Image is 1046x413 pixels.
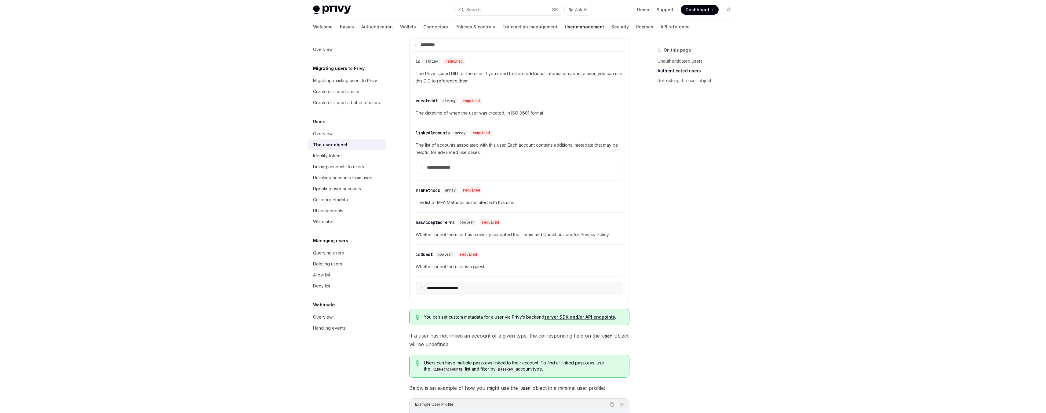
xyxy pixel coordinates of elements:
span: Whether or not the user has explicitly accepted the Terms and Conditions and/or Privacy Policy [416,231,623,238]
a: Handling events [308,323,386,334]
div: isGuest [416,251,433,258]
div: required [443,58,465,64]
h5: Managing users [313,237,348,244]
button: Copy the contents from the code block [608,400,616,408]
div: Updating user accounts [313,185,361,192]
span: array [455,130,465,135]
a: API reference [661,20,690,34]
a: Custom metadata [308,194,386,205]
div: required [470,130,492,136]
span: If a user has not linked an account of a given type, the corresponding field on the object will b... [409,331,629,349]
span: The list of accounts associated with this user. Each account contains additional metadata that ma... [416,141,623,156]
div: UI components [313,207,343,214]
a: Welcome [313,20,333,34]
svg: Tip [416,360,420,366]
div: Overview [313,46,333,53]
a: Dashboard [681,5,719,15]
div: required [461,187,483,193]
span: Whether or not the user is a guest [416,263,623,270]
a: Security [611,20,629,34]
div: Overview [313,313,333,321]
div: Search... [466,6,483,13]
div: Example User Profile [415,400,454,408]
span: You can set custom metadata for a user via Privy’s backend . [424,314,623,320]
a: Linking accounts to users [308,161,386,172]
a: User management [565,20,604,34]
div: Allow list [313,271,330,279]
span: The Privy-issued DID for the user. If you need to store additional information about a user, you ... [416,70,623,85]
button: Search...⌘K [455,4,562,15]
a: Deleting users [308,258,386,269]
a: user [600,333,614,339]
span: The list of MFA Methods associated with this user. [416,199,623,206]
div: Create or import a batch of users [313,99,380,106]
a: Wallets [400,20,416,34]
a: Recipes [636,20,653,34]
button: Ask AI [618,400,625,408]
a: Overview [308,128,386,139]
a: Create or import a user [308,86,386,97]
div: Identity tokens [313,152,343,159]
a: Basics [340,20,354,34]
button: Ask AI [565,4,592,15]
div: Linking accounts to users [313,163,364,170]
code: linkedAccounts [430,366,465,372]
a: Unauthenticated users [658,56,738,66]
h5: Migrating users to Privy [313,65,365,72]
span: Users can have multiple passkeys linked to their account. To find all linked passkeys, use the li... [424,360,623,372]
span: ⌘ K [552,7,558,12]
a: Allow list [308,269,386,280]
a: Migrating existing users to Privy [308,75,386,86]
h5: Webhooks [313,301,336,309]
span: boolean [438,252,453,257]
span: string [443,98,455,103]
div: Migrating existing users to Privy [313,77,377,84]
span: On this page [664,46,691,54]
div: hasAcceptedTerms [416,219,455,225]
div: Deleting users [313,260,342,268]
span: The datetime of when the user was created, in ISO 8601 format. [416,109,623,117]
a: server SDK and/or API endpoints [544,314,615,320]
span: boolean [460,220,475,225]
a: Unlinking accounts from users [308,172,386,183]
span: Ask AI [575,7,587,13]
a: Identity tokens [308,150,386,161]
span: Below is an example of how you might use the object in a minimal user profile: [409,384,629,392]
img: light logo [313,5,351,14]
div: Handling events [313,324,346,332]
span: string [425,59,438,64]
div: required [457,251,479,258]
div: Unlinking accounts from users [313,174,374,181]
a: Authentication [361,20,393,34]
a: Overview [308,312,386,323]
a: Create or import a batch of users [308,97,386,108]
a: user [518,385,533,391]
div: Create or import a user [313,88,360,95]
code: passkey [496,366,516,372]
a: Connectors [423,20,448,34]
a: Deny list [308,280,386,291]
a: Refreshing the user object [658,76,738,86]
span: array [445,188,456,193]
div: linkedAccounts [416,130,450,136]
div: Custom metadata [313,196,348,203]
a: Querying users [308,247,386,258]
a: Transaction management [502,20,557,34]
a: The user object [308,139,386,150]
a: Authenticated users [658,66,738,76]
div: createdAt [416,98,438,104]
div: required [479,219,501,225]
div: Overview [313,130,333,137]
div: Deny list [313,282,330,290]
a: Support [657,7,673,13]
div: The user object [313,141,348,148]
a: Overview [308,44,386,55]
a: Updating user accounts [308,183,386,194]
div: Whitelabel [313,218,334,225]
h5: Users [313,118,326,125]
a: Whitelabel [308,216,386,227]
a: UI components [308,205,386,216]
button: Toggle dark mode [723,5,733,15]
